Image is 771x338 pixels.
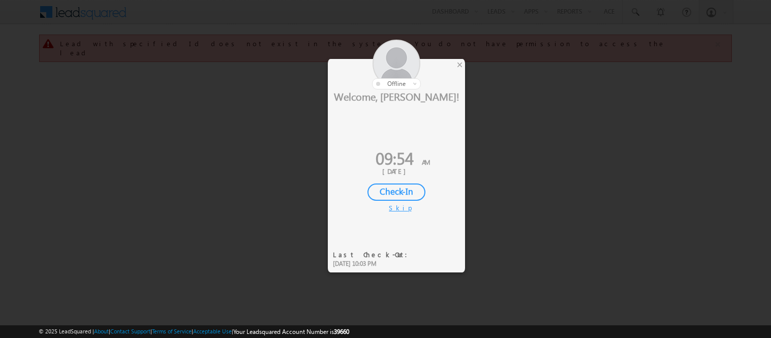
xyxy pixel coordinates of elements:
div: × [454,59,465,70]
div: Check-In [367,183,425,201]
span: 09:54 [376,146,414,169]
a: Terms of Service [152,328,192,334]
div: Welcome, [PERSON_NAME]! [328,89,465,103]
span: offline [387,80,406,87]
span: Your Leadsquared Account Number is [233,328,349,335]
div: Skip [389,203,404,212]
span: 39660 [334,328,349,335]
a: Acceptable Use [193,328,232,334]
div: [DATE] [335,167,457,176]
a: Contact Support [110,328,150,334]
span: AM [422,158,430,166]
span: © 2025 LeadSquared | | | | | [39,327,349,336]
div: Last Check-Out: [333,250,414,259]
div: [DATE] 10:03 PM [333,259,414,268]
a: About [94,328,109,334]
